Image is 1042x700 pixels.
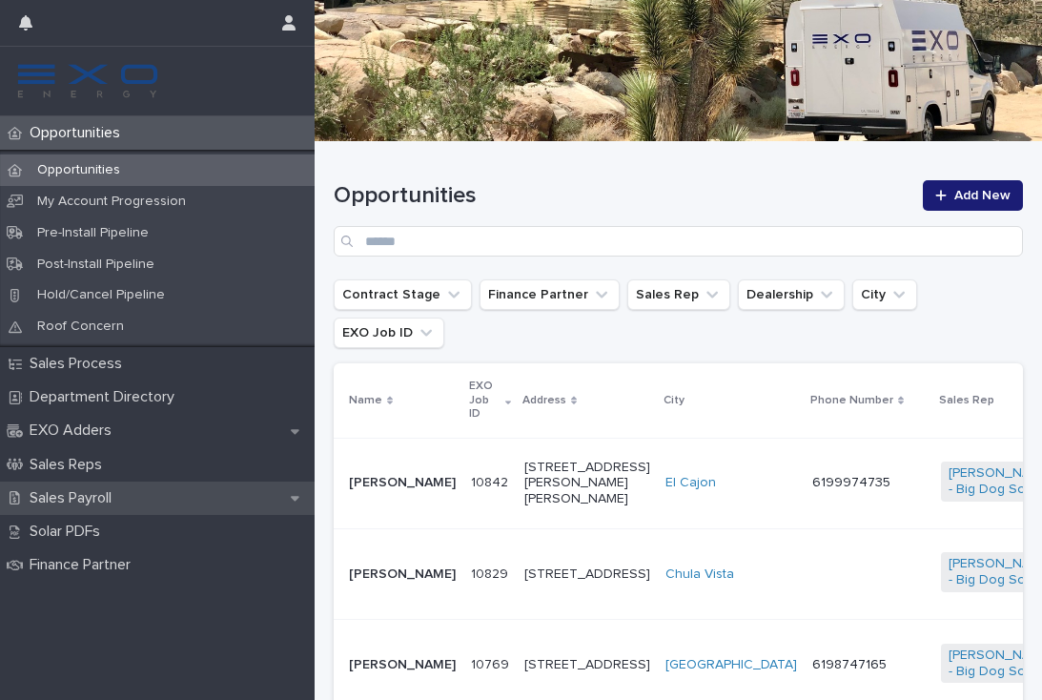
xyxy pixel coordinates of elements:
[349,566,456,583] p: [PERSON_NAME]
[22,456,117,474] p: Sales Reps
[923,180,1023,211] a: Add New
[22,225,164,241] p: Pre-Install Pipeline
[812,658,887,671] a: 6198747165
[471,653,513,673] p: 10769
[334,182,911,210] h1: Opportunities
[22,257,170,273] p: Post-Install Pipeline
[665,657,797,673] a: [GEOGRAPHIC_DATA]
[471,563,512,583] p: 10829
[349,657,456,673] p: [PERSON_NAME]
[22,388,190,406] p: Department Directory
[480,279,620,310] button: Finance Partner
[852,279,917,310] button: City
[810,390,893,411] p: Phone Number
[665,475,716,491] a: El Cajon
[22,162,135,178] p: Opportunities
[22,194,201,210] p: My Account Progression
[471,471,512,491] p: 10842
[22,355,137,373] p: Sales Process
[664,390,684,411] p: City
[954,189,1011,202] span: Add New
[334,279,472,310] button: Contract Stage
[939,390,994,411] p: Sales Rep
[22,287,180,303] p: Hold/Cancel Pipeline
[22,523,115,541] p: Solar PDFs
[349,390,382,411] p: Name
[15,62,160,100] img: FKS5r6ZBThi8E5hshIGi
[22,319,139,335] p: Roof Concern
[524,460,650,507] p: [STREET_ADDRESS][PERSON_NAME][PERSON_NAME]
[665,566,734,583] a: Chula Vista
[22,422,127,440] p: EXO Adders
[334,318,444,348] button: EXO Job ID
[334,226,1023,257] input: Search
[22,556,146,574] p: Finance Partner
[22,124,135,142] p: Opportunities
[524,657,650,673] p: [STREET_ADDRESS]
[524,566,650,583] p: [STREET_ADDRESS]
[522,390,566,411] p: Address
[627,279,730,310] button: Sales Rep
[469,376,501,424] p: EXO Job ID
[738,279,845,310] button: Dealership
[349,475,456,491] p: [PERSON_NAME]
[812,476,890,489] a: 6199974735
[22,489,127,507] p: Sales Payroll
